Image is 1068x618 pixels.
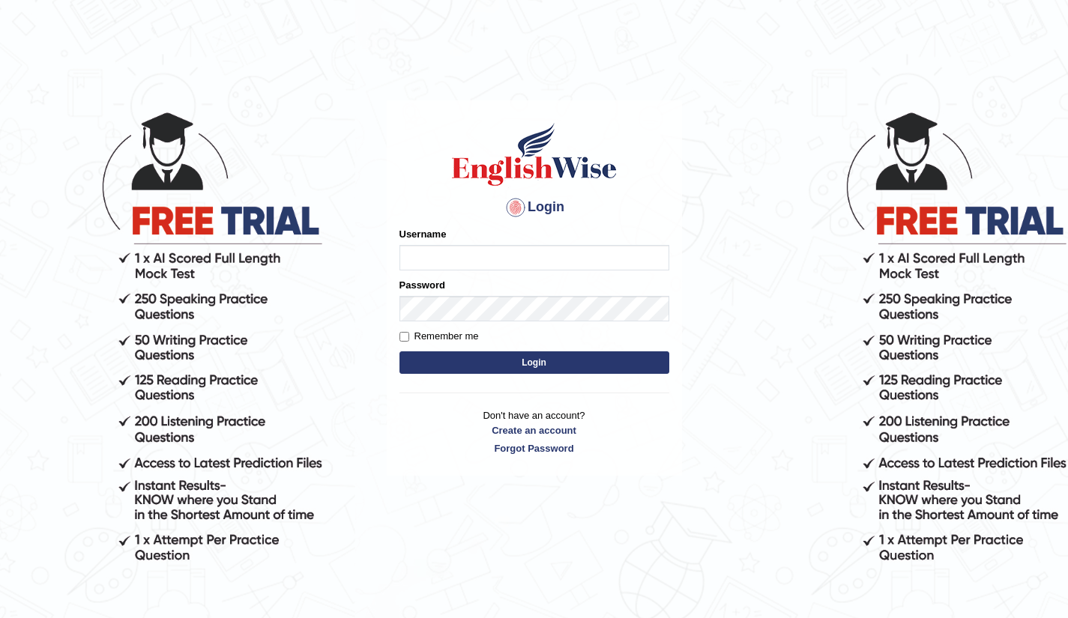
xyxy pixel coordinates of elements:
label: Remember me [399,329,479,344]
label: Password [399,278,445,292]
a: Forgot Password [399,441,669,455]
a: Create an account [399,423,669,437]
label: Username [399,227,447,241]
h4: Login [399,196,669,219]
img: Logo of English Wise sign in for intelligent practice with AI [449,121,620,188]
input: Remember me [399,332,409,342]
button: Login [399,351,669,374]
p: Don't have an account? [399,408,669,455]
